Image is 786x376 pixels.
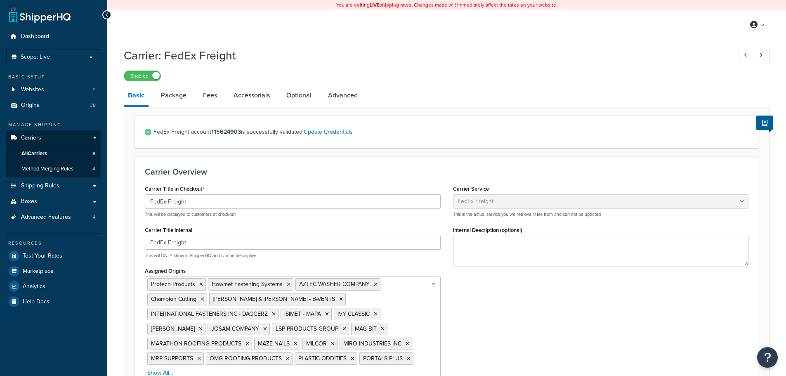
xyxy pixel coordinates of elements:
span: FedEx Freight account is successfully validated. [153,126,748,138]
span: 8 [92,150,95,157]
li: Origins [6,98,101,113]
strong: 115624903 [211,128,241,136]
span: MARATHON ROOFING PRODUCTS [151,339,241,348]
span: MILCOR [306,339,327,348]
a: Websites2 [6,82,101,97]
span: All Carriers [21,150,47,157]
span: Method Merging Rules [21,166,73,173]
a: Carriers [6,130,101,146]
a: Shipping Rules [6,178,101,194]
span: MAG-BIT [355,324,377,333]
a: Basic [124,85,149,107]
a: Previous Record [739,49,755,62]
div: Resources [6,240,101,247]
span: 4 [93,214,96,221]
span: [PERSON_NAME] & [PERSON_NAME] - B-VENTS [213,295,335,303]
a: Origins38 [6,98,101,113]
span: Protech Products [151,280,195,289]
li: Websites [6,82,101,97]
span: Analytics [23,283,45,290]
span: Help Docs [23,298,50,305]
h3: Carrier Overview [145,167,748,176]
a: Method Merging Rules4 [6,161,101,177]
span: Boxes [21,198,37,205]
a: Boxes [6,194,101,209]
a: Next Record [754,49,770,62]
span: 38 [90,102,96,109]
a: Accessorials [229,85,274,105]
label: Carrier Title in Checkout [145,186,204,192]
label: Enabled [124,71,161,81]
span: [PERSON_NAME] [151,324,195,333]
li: Advanced Features [6,210,101,225]
span: Scope: Live [21,54,50,61]
span: Websites [21,86,44,93]
button: Open Resource Center [757,347,778,368]
button: Show Help Docs [756,116,773,130]
span: Champion Cutting [151,295,196,303]
li: Carriers [6,130,101,177]
span: 4 [92,166,95,173]
a: Analytics [6,279,101,294]
a: Dashboard [6,29,101,44]
a: Package [157,85,191,105]
p: This is the actual service you will retrieve rates from and can not be updated [453,211,749,218]
div: Basic Setup [6,73,101,80]
span: Advanced Features [21,214,71,221]
a: Fees [199,85,221,105]
h1: Carrier: FedEx Freight [124,47,723,64]
b: LIVE [370,1,380,9]
span: MAZE NAILS [258,339,290,348]
span: IVY CLASSIC [338,310,370,318]
span: JOSAM COMPANY [211,324,259,333]
a: Advanced Features4 [6,210,101,225]
a: Advanced [324,85,362,105]
a: AllCarriers8 [6,146,101,161]
label: Carrier Title Internal [145,227,192,233]
span: PORTALS PLUS [363,354,403,363]
span: Test Your Rates [23,253,62,260]
span: PLASTIC ODDITIES [298,354,347,363]
span: OMG ROOFING PRODUCTS [210,354,282,363]
a: Optional [282,85,316,105]
span: Origins [21,102,40,109]
a: Marketplace [6,264,101,279]
p: This will ONLY show in ShipperHQ and can be descriptive [145,253,441,259]
span: MRP SUPPORTS [151,354,193,363]
li: Method Merging Rules [6,161,101,177]
p: This will be displayed to customers at checkout [145,211,441,218]
span: Carriers [21,135,41,142]
a: Test Your Rates [6,248,101,263]
span: Marketplace [23,268,54,275]
span: AZTEC WASHER COMPANY [299,280,370,289]
label: Internal Description (optional) [453,227,522,233]
span: Shipping Rules [21,182,59,189]
label: Assigned Origins [145,268,186,274]
label: Carrier Service [453,186,489,192]
span: Howmet Fastening Systems [212,280,283,289]
a: Help Docs [6,294,101,309]
span: MIRO INDUSTRIES INC [343,339,401,348]
div: Manage Shipping [6,121,101,128]
span: 2 [93,86,96,93]
span: Dashboard [21,33,49,40]
span: INTERNATIONAL FASTENERS INC - DAGGERZ [151,310,268,318]
span: LSP PRODUCTS GROUP [276,324,338,333]
span: ISIMET - MAPA [284,310,321,318]
a: Update Credentials [304,128,353,136]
